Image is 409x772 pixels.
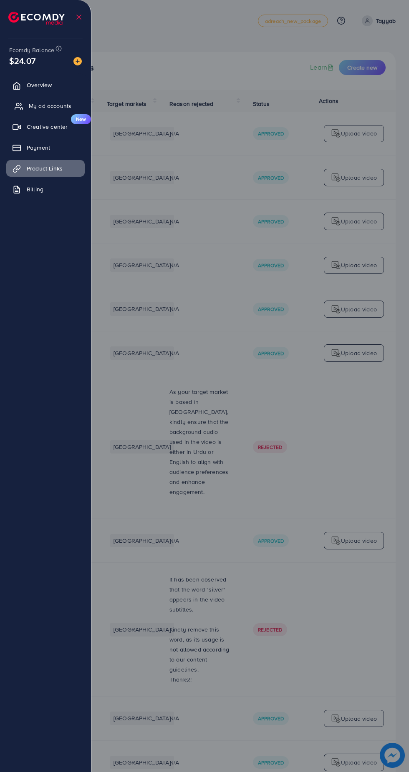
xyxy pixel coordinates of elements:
[6,98,85,114] a: My ad accounts
[27,185,43,193] span: Billing
[71,114,91,124] span: New
[27,123,68,131] span: Creative center
[6,160,85,177] a: Product Links
[9,46,54,54] span: Ecomdy Balance
[73,57,82,65] img: image
[9,55,35,67] span: $24.07
[6,181,85,198] a: Billing
[27,143,50,152] span: Payment
[29,102,71,110] span: My ad accounts
[8,12,65,25] img: logo
[6,139,85,156] a: Payment
[27,81,52,89] span: Overview
[27,164,63,173] span: Product Links
[6,77,85,93] a: Overview
[6,118,85,135] a: Creative centerNew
